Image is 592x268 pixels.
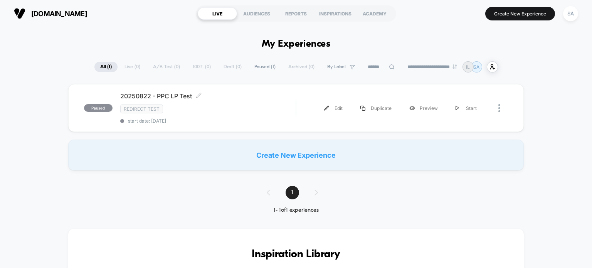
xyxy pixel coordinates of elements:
[315,99,351,117] div: Edit
[259,207,333,214] div: 1 - 1 of 1 experiences
[14,8,25,19] img: Visually logo
[498,104,500,112] img: close
[237,7,276,20] div: AUDIENCES
[262,39,331,50] h1: My Experiences
[324,106,329,111] img: menu
[355,7,394,20] div: ACADEMY
[447,99,486,117] div: Start
[276,7,316,20] div: REPORTS
[94,62,118,72] span: All ( 1 )
[12,7,89,20] button: [DOMAIN_NAME]
[249,62,281,72] span: Paused ( 1 )
[351,99,400,117] div: Duplicate
[485,7,555,20] button: Create New Experience
[286,186,299,199] span: 1
[84,104,113,112] span: paused
[561,6,580,22] button: SA
[327,64,346,70] span: By Label
[466,64,470,70] p: IL
[91,248,501,261] h3: Inspiration Library
[198,7,237,20] div: LIVE
[360,106,365,111] img: menu
[31,10,87,18] span: [DOMAIN_NAME]
[68,140,524,170] div: Create New Experience
[452,64,457,69] img: end
[456,106,459,111] img: menu
[316,7,355,20] div: INSPIRATIONS
[120,92,296,100] span: 20250822 - PPC LP Test
[120,118,296,124] span: start date: [DATE]
[473,64,479,70] p: SA
[400,99,447,117] div: Preview
[563,6,578,21] div: SA
[120,105,163,113] span: Redirect Test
